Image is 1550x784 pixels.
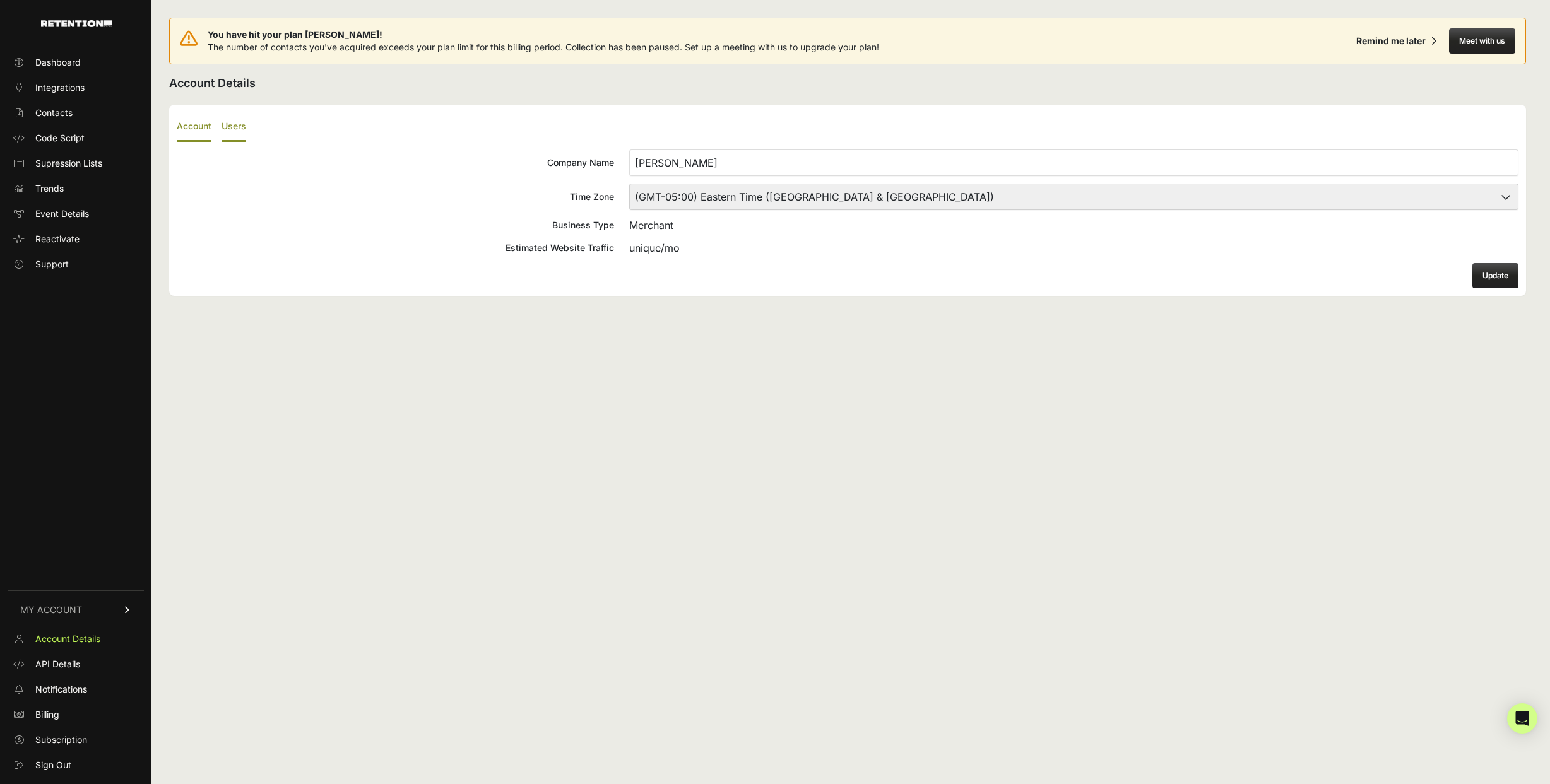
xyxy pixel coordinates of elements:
[35,208,89,220] span: Event Details
[177,156,614,169] div: Company Name
[8,103,144,123] a: Contacts
[177,112,211,142] label: Account
[1351,30,1441,52] button: Remind me later
[41,20,112,27] img: Retention.com
[177,242,614,254] div: Estimated Website Traffic
[8,654,144,674] a: API Details
[35,683,87,696] span: Notifications
[8,128,144,148] a: Code Script
[177,219,614,231] div: Business Type
[35,258,69,271] span: Support
[629,184,1518,210] select: Time Zone
[35,132,85,144] span: Code Script
[8,755,144,775] a: Sign Out
[35,708,59,721] span: Billing
[8,629,144,649] a: Account Details
[8,730,144,750] a: Subscription
[629,149,1518,176] input: Company Name
[8,153,144,173] a: Supression Lists
[1449,28,1515,54] button: Meet with us
[35,81,85,94] span: Integrations
[35,734,87,746] span: Subscription
[208,42,879,52] span: The number of contacts you've acquired exceeds your plan limit for this billing period. Collectio...
[35,182,64,195] span: Trends
[208,28,879,41] span: You have hit your plan [PERSON_NAME]!
[629,240,1518,255] div: unique/mo
[8,229,144,249] a: Reactivate
[8,254,144,274] a: Support
[35,759,71,771] span: Sign Out
[169,74,1526,92] h2: Account Details
[8,679,144,699] a: Notifications
[8,178,144,199] a: Trends
[1472,263,1518,288] button: Update
[8,705,144,725] a: Billing
[8,204,144,224] a: Event Details
[1356,35,1426,47] div: Remind me later
[8,590,144,629] a: MY ACCOUNT
[35,633,100,645] span: Account Details
[35,56,81,69] span: Dashboard
[222,112,246,142] label: Users
[1507,703,1537,734] div: Open Intercom Messenger
[35,658,80,670] span: API Details
[20,604,82,616] span: MY ACCOUNT
[35,157,102,170] span: Supression Lists
[35,107,73,119] span: Contacts
[177,190,614,203] div: Time Zone
[8,52,144,73] a: Dashboard
[629,218,1518,233] div: Merchant
[8,78,144,98] a: Integrations
[35,233,80,245] span: Reactivate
